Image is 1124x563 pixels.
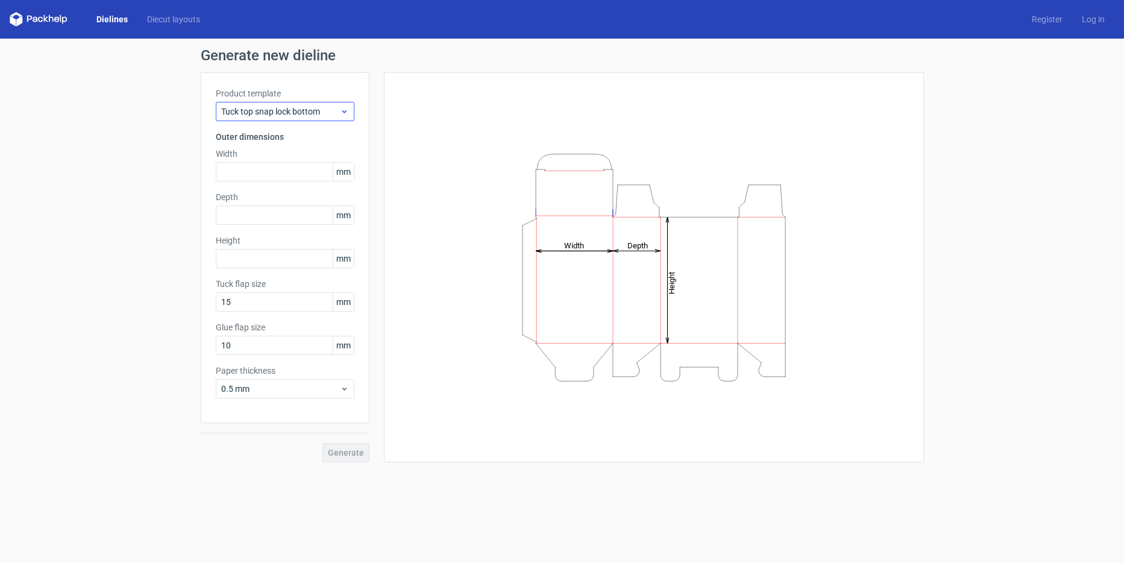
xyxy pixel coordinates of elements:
label: Tuck flap size [216,278,354,290]
span: 0.5 mm [221,383,340,395]
tspan: Depth [627,241,648,250]
span: Tuck top snap lock bottom [221,105,340,118]
a: Dielines [87,13,137,25]
h3: Outer dimensions [216,131,354,143]
label: Height [216,234,354,247]
a: Log in [1072,13,1114,25]
tspan: Height [667,271,676,294]
tspan: Width [564,241,583,250]
label: Glue flap size [216,321,354,333]
label: Paper thickness [216,365,354,377]
span: mm [333,336,354,354]
h1: Generate new dieline [201,48,924,63]
span: mm [333,163,354,181]
a: Register [1022,13,1072,25]
a: Diecut layouts [137,13,210,25]
label: Product template [216,87,354,99]
span: mm [333,250,354,268]
label: Width [216,148,354,160]
label: Depth [216,191,354,203]
span: mm [333,293,354,311]
span: mm [333,206,354,224]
